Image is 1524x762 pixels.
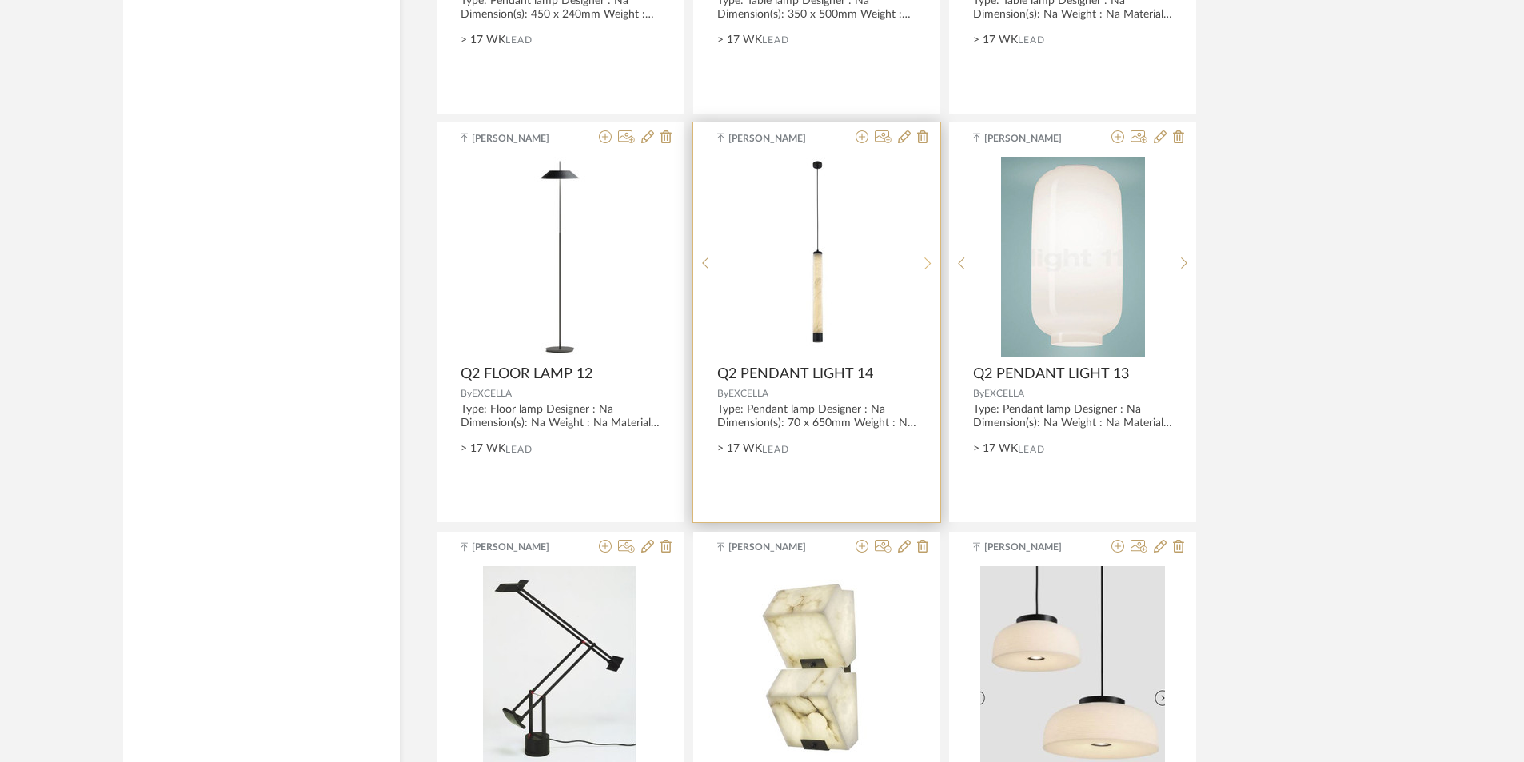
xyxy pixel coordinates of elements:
span: Lead [762,444,789,455]
span: By [461,389,472,398]
span: Lead [1018,34,1045,46]
span: By [973,389,984,398]
span: Lead [1018,444,1045,455]
span: Lead [762,34,789,46]
span: [PERSON_NAME] [984,540,1085,554]
span: [PERSON_NAME] [472,131,572,146]
div: Type: Floor lamp Designer : Na Dimension(s): Na Weight : Na Materials & Finish: .Na Mounting : Ce... [461,403,660,430]
span: EXCELLA [472,389,512,398]
div: Type: Pendant lamp Designer : Na Dimension(s): 70 x 650mm Weight : Na Materials & Finish: .Na Mou... [717,403,916,430]
span: > 17 WK [717,441,762,457]
span: > 17 WK [973,441,1018,457]
img: Q2 FLOOR LAMP 12 [534,157,587,357]
span: EXCELLA [984,389,1024,398]
span: > 17 WK [717,32,762,49]
span: [PERSON_NAME] [728,540,829,554]
span: [PERSON_NAME] [472,540,572,554]
div: 0 [974,157,1172,357]
span: Q2 PENDANT LIGHT 13 [973,365,1129,383]
span: [PERSON_NAME] [984,131,1085,146]
span: Q2 FLOOR LAMP 12 [461,365,592,383]
img: Q2 PENDANT LIGHT 13 [1001,157,1145,357]
img: Q2 PENDANT LIGHT 14 [774,157,860,357]
span: By [717,389,728,398]
span: [PERSON_NAME] [728,131,829,146]
span: > 17 WK [461,441,505,457]
span: EXCELLA [728,389,768,398]
span: Q2 PENDANT LIGHT 14 [717,365,873,383]
span: Lead [505,444,533,455]
span: > 17 WK [973,32,1018,49]
div: Type: Pendant lamp Designer : Na Dimension(s): Na Weight : Na Materials & Finish: .Na Mounting : ... [973,403,1172,430]
span: > 17 WK [461,32,505,49]
div: 1 [717,157,916,357]
span: Lead [505,34,533,46]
